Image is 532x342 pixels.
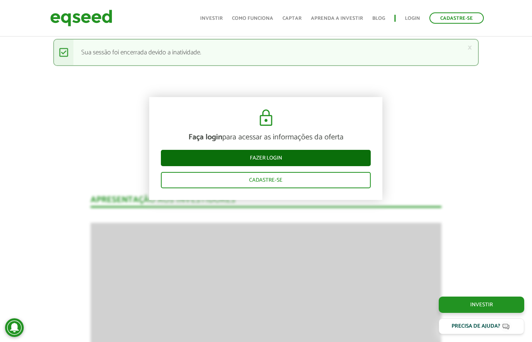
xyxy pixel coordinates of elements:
a: Cadastre-se [429,12,484,24]
a: Aprenda a investir [311,16,363,21]
strong: Faça login [188,131,222,144]
a: Blog [372,16,385,21]
div: Sua sessão foi encerrada devido a inatividade. [53,39,479,66]
a: Cadastre-se [161,172,371,188]
a: Investir [200,16,223,21]
a: Investir [439,297,524,313]
a: Como funciona [232,16,273,21]
img: EqSeed [50,8,112,28]
a: Captar [283,16,302,21]
a: × [467,43,472,52]
a: Fazer login [161,150,371,166]
p: para acessar as informações da oferta [161,133,371,142]
img: cadeado.svg [256,109,276,127]
a: Login [405,16,420,21]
